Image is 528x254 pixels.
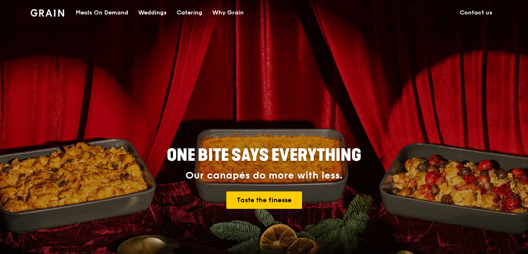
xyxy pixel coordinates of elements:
[167,145,361,165] span: ONE BITE SAYS EVERYTHING
[172,0,207,25] a: Catering
[212,0,244,25] div: Why Grain
[226,191,302,209] a: Taste the finesse
[455,0,497,25] a: Contact us
[138,0,167,25] div: Weddings
[31,9,64,17] img: Grain
[76,0,128,25] div: Meals On Demand
[115,170,413,181] div: Our canapés do more with less.
[177,0,202,25] div: Catering
[207,0,249,25] a: Why Grain
[133,0,172,25] a: Weddings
